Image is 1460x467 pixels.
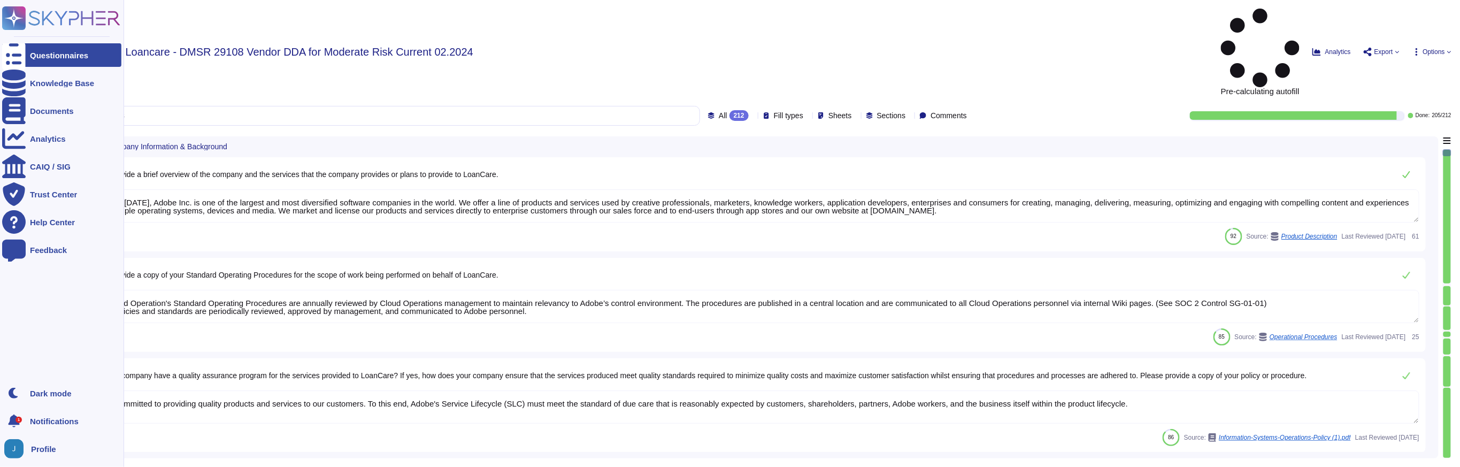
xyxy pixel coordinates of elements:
div: Help Center [30,218,75,226]
a: Knowledge Base [2,71,121,95]
span: Done: [1416,113,1430,118]
div: Questionnaires [30,51,88,59]
span: Options [1423,49,1445,55]
span: Export [1374,49,1393,55]
a: Feedback [2,238,121,262]
a: Trust Center [2,182,121,206]
a: Analytics [2,127,121,150]
span: Loancare - DMSR 29108 Vendor DDA for Moderate Risk Current 02.2024 [126,47,473,57]
a: CAIQ / SIG [2,155,121,178]
span: 92 [1231,233,1236,239]
span: Please provide a brief overview of the company and the services that the company provides or plan... [86,170,498,179]
span: Operational Procedures [1270,334,1338,340]
span: Product Description [1281,233,1338,240]
div: Feedback [30,246,67,254]
textarea: Founded in [DATE], Adobe Inc. is one of the largest and most diversified software companies in th... [73,189,1419,223]
span: Sections [877,112,906,119]
span: Last Reviewed [DATE] [1342,334,1406,340]
span: Notifications [30,417,79,425]
span: Information-Systems-Operations-Policy (1).pdf [1219,434,1351,441]
span: Does your company have a quality assurance program for the services provided to LoanCare? If yes,... [86,371,1307,380]
div: Dark mode [30,389,72,397]
span: 85 [1219,334,1225,340]
span: Source: [1235,333,1338,341]
a: Help Center [2,210,121,234]
span: Pre-calculating autofill [1221,9,1300,95]
span: Last Reviewed [DATE] [1342,233,1406,240]
span: 205 / 212 [1432,113,1451,118]
span: Please provide a copy of your Standard Operating Procedures for the scope of work being performed... [86,271,498,279]
div: Trust Center [30,190,77,198]
div: Analytics [30,135,66,143]
textarea: Adobe is committed to providing quality products and services to our customers. To this end, Adob... [73,391,1419,424]
span: Last Reviewed [DATE] [1355,434,1419,441]
span: Source: [1184,433,1351,442]
span: Analytics [1325,49,1351,55]
span: Fill types [774,112,803,119]
input: Search by keywords [42,106,700,125]
span: Sheets [828,112,852,119]
div: Knowledge Base [30,79,94,87]
div: Documents [30,107,74,115]
span: Profile [31,445,56,453]
button: Analytics [1312,48,1351,56]
div: CAIQ / SIG [30,163,71,171]
span: 25 [1410,334,1419,340]
button: user [2,437,31,461]
a: Documents [2,99,121,123]
span: All [719,112,727,119]
div: 1 [16,417,22,423]
span: 86 [1168,434,1174,440]
span: Comments [931,112,967,119]
span: 61 [1410,233,1419,240]
div: 212 [729,110,749,121]
a: Questionnaires [2,43,121,67]
span: Source: [1247,232,1338,241]
img: user [4,439,24,458]
span: Company Information & Background [106,143,227,150]
textarea: Adobe Cloud Operation's Standard Operating Procedures are annually reviewed by Cloud Operations m... [73,290,1419,323]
